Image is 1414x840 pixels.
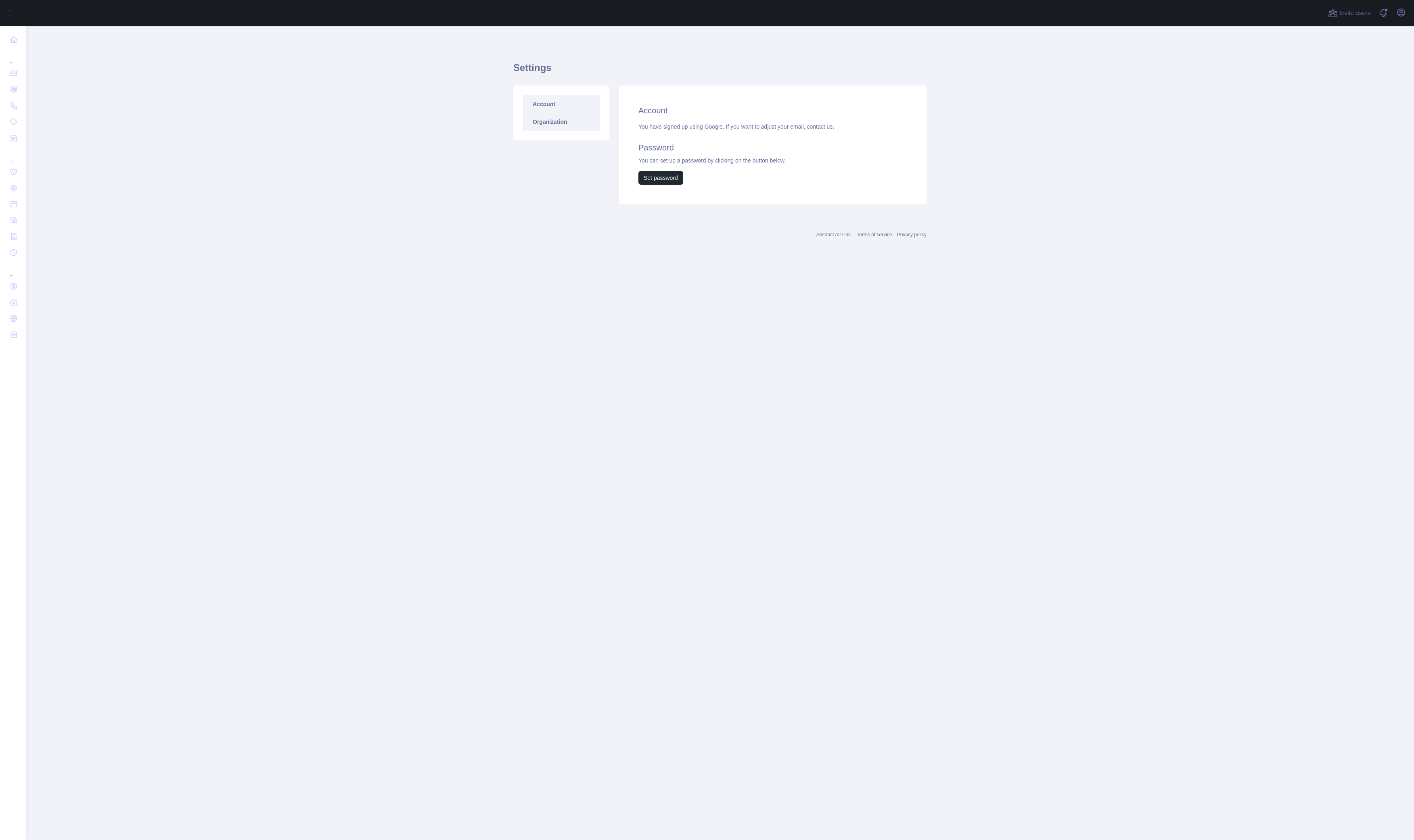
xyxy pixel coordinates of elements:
span: Invite users [1339,8,1370,18]
div: ... [6,48,19,65]
a: Terms of service [857,232,892,238]
h2: Password [638,142,907,153]
button: Set password [638,171,683,185]
button: Invite users [1326,6,1372,19]
a: Organization [523,113,600,131]
a: Account [523,95,600,113]
a: Abstract API Inc. [816,232,852,238]
h1: Settings [513,61,927,81]
a: contact us. [807,123,834,130]
a: Privacy policy [897,232,927,238]
div: ... [6,147,19,163]
div: You have signed up using Google. If you want to adjust your email, You can set up a password by c... [638,123,907,185]
div: ... [6,261,19,277]
h2: Account [638,105,907,116]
